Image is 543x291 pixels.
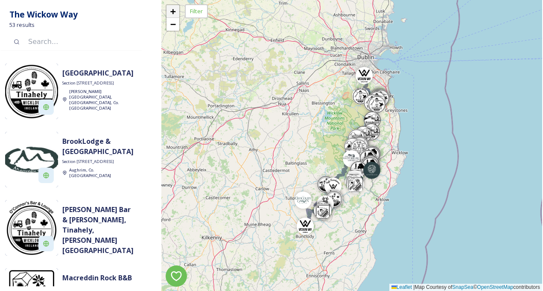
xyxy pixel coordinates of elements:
[62,273,132,282] strong: Macreddin Rock B&B
[389,284,542,291] div: Map Courtesy of © contributors
[185,4,208,18] div: Filter
[477,284,514,290] a: OpenStreetMap
[5,64,58,119] img: WCT%20STamps%20%5B2021%5D%20v32B%20%28Jan%202021%20FINAL-%20OUTLINED%29-09.jpg
[69,167,133,178] a: Aughrim, Co. [GEOGRAPHIC_DATA]
[62,80,114,86] span: Section [STREET_ADDRESS]
[24,32,133,51] input: Search...
[62,205,134,255] strong: [PERSON_NAME] Bar & [PERSON_NAME], Tinahely, [PERSON_NAME][GEOGRAPHIC_DATA]
[9,9,78,20] strong: The Wickow Way
[5,132,58,187] img: Macreddin-4x4cm-300x300.jpg
[62,285,114,291] span: Section [STREET_ADDRESS]
[166,18,179,31] a: Zoom out
[9,21,35,29] span: 53 results
[391,284,412,290] a: Leaflet
[452,284,473,290] a: SnapSea
[62,68,134,78] strong: [GEOGRAPHIC_DATA]
[69,88,133,110] a: [PERSON_NAME][GEOGRAPHIC_DATA], [GEOGRAPHIC_DATA], Co. [GEOGRAPHIC_DATA]
[62,137,134,156] strong: BrookLodge & [GEOGRAPHIC_DATA]
[5,200,58,256] img: O%E2%80%99Connor%E2%80%99s%20Bar%20%26%20Lounge%20%281%29.jpg
[69,167,111,178] span: Aughrim, Co. [GEOGRAPHIC_DATA]
[62,159,114,165] span: Section [STREET_ADDRESS]
[170,19,176,29] span: −
[170,6,176,17] span: +
[166,5,179,18] a: Zoom in
[413,284,415,290] span: |
[69,89,119,111] span: [PERSON_NAME][GEOGRAPHIC_DATA], [GEOGRAPHIC_DATA], Co. [GEOGRAPHIC_DATA]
